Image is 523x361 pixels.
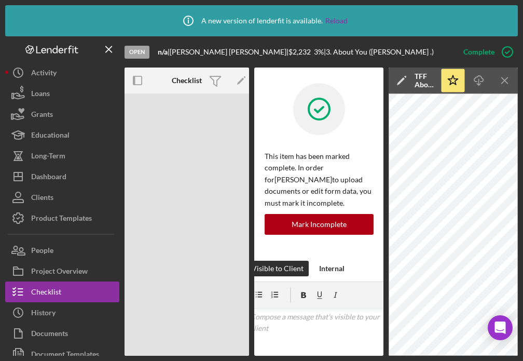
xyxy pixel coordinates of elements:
[5,261,119,282] button: Project Overview
[31,166,66,190] div: Dashboard
[288,47,311,56] span: $2,232
[31,62,57,86] div: Activity
[158,48,170,56] div: |
[463,42,494,62] div: Complete
[453,42,518,62] button: Complete
[415,72,435,89] div: TFF About You -- [DATE] 02_11pm.pdf
[319,261,345,276] div: Internal
[324,48,434,56] div: | 3. About You ([PERSON_NAME] .)
[31,323,68,346] div: Documents
[5,145,119,166] button: Long-Term
[292,214,347,235] div: Mark Incomplete
[31,282,61,305] div: Checklist
[31,261,88,284] div: Project Overview
[5,104,119,125] button: Grants
[265,151,374,209] p: This item has been marked complete. In order for [PERSON_NAME] to upload documents or edit form d...
[170,48,288,56] div: [PERSON_NAME] [PERSON_NAME] |
[314,48,324,56] div: 3 %
[488,315,513,340] div: Open Intercom Messenger
[125,46,149,59] div: Open
[325,17,348,25] a: Reload
[5,125,119,145] button: Educational
[5,208,119,229] button: Product Templates
[5,166,119,187] button: Dashboard
[252,261,304,276] div: Visible to Client
[158,47,168,56] b: n/a
[5,323,119,344] button: Documents
[5,62,119,83] button: Activity
[31,302,56,326] div: History
[5,240,119,261] button: People
[31,187,53,210] div: Clients
[175,8,348,34] div: A new version of lenderfit is available.
[31,104,53,127] div: Grants
[31,125,70,148] div: Educational
[172,76,202,85] b: Checklist
[31,145,65,169] div: Long-Term
[5,187,119,208] button: Clients
[5,282,119,302] button: Checklist
[265,214,374,235] button: Mark Incomplete
[31,83,50,106] div: Loans
[31,240,53,263] div: People
[31,208,92,231] div: Product Templates
[5,83,119,104] button: Loans
[246,261,309,276] button: Visible to Client
[314,261,350,276] button: Internal
[5,302,119,323] button: History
